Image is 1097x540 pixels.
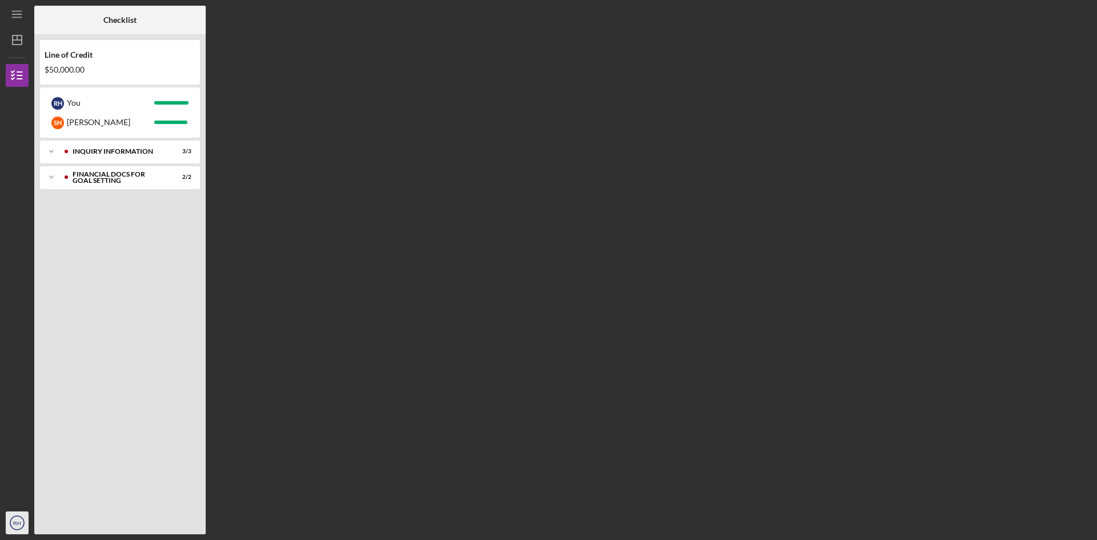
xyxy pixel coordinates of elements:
[67,93,154,113] div: You
[171,174,191,181] div: 2 / 2
[171,148,191,155] div: 3 / 3
[45,50,195,59] div: Line of Credit
[51,97,64,110] div: R H
[73,148,163,155] div: INQUIRY INFORMATION
[6,511,29,534] button: RH
[73,171,163,184] div: Financial Docs for Goal Setting
[103,15,137,25] b: Checklist
[13,520,21,526] text: RH
[51,117,64,129] div: S H
[45,65,195,74] div: $50,000.00
[67,113,154,132] div: [PERSON_NAME]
